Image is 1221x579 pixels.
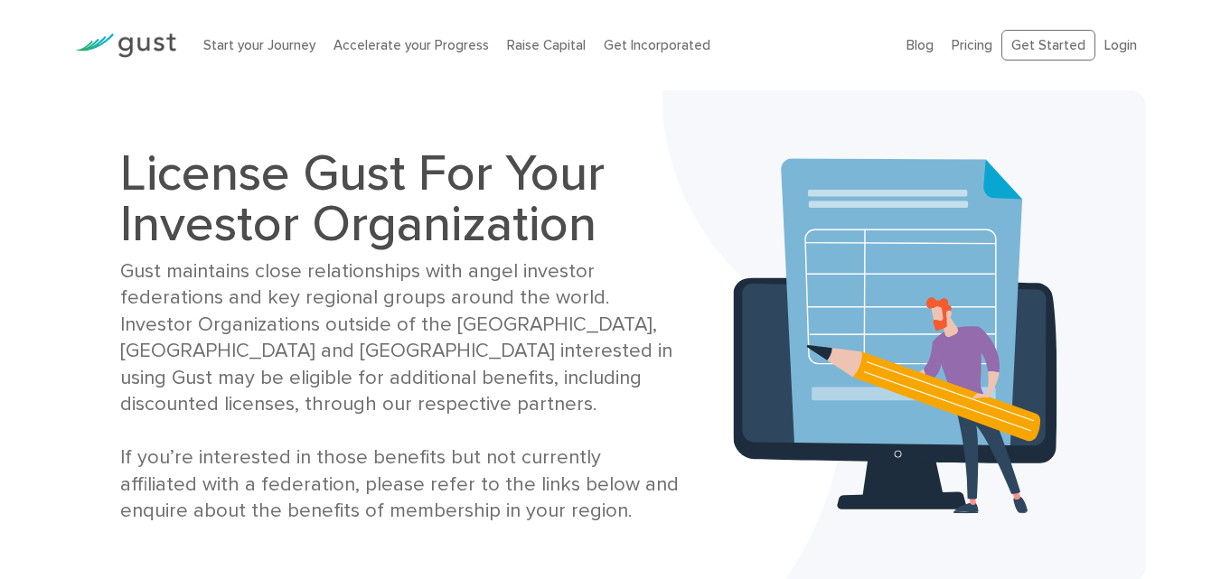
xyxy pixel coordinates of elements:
a: Start your Journey [203,37,315,53]
div: Gust maintains close relationships with angel investor federations and key regional groups around... [120,258,681,525]
a: Login [1104,37,1137,53]
h1: License Gust For Your Investor Organization [120,148,681,249]
a: Raise Capital [507,37,586,53]
a: Pricing [952,37,992,53]
a: Blog [906,37,934,53]
a: Accelerate your Progress [333,37,489,53]
a: Get Incorporated [604,37,710,53]
a: Get Started [1001,30,1095,61]
img: Gust Logo [75,33,176,58]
